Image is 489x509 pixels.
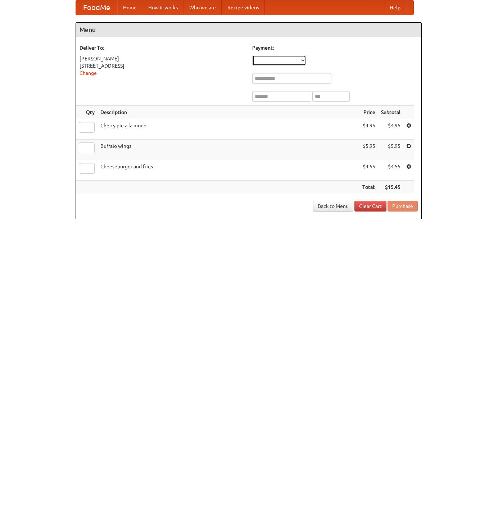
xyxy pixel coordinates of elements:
[98,140,359,160] td: Buffalo wings
[384,0,406,15] a: Help
[378,160,403,181] td: $4.55
[98,160,359,181] td: Cheeseburger and fries
[359,106,378,119] th: Price
[359,181,378,194] th: Total:
[80,44,245,51] h5: Deliver To:
[359,160,378,181] td: $4.55
[142,0,184,15] a: How it works
[80,55,245,62] div: [PERSON_NAME]
[378,106,403,119] th: Subtotal
[76,106,98,119] th: Qty
[184,0,222,15] a: Who we are
[98,119,359,140] td: Cherry pie a la mode
[378,140,403,160] td: $5.95
[388,201,418,212] button: Purchase
[76,23,421,37] h4: Menu
[98,106,359,119] th: Description
[378,181,403,194] th: $15.45
[313,201,353,212] a: Back to Menu
[222,0,265,15] a: Recipe videos
[117,0,142,15] a: Home
[80,62,245,69] div: [STREET_ADDRESS]
[80,70,97,76] a: Change
[354,201,386,212] a: Clear Cart
[76,0,117,15] a: FoodMe
[359,119,378,140] td: $4.95
[359,140,378,160] td: $5.95
[252,44,418,51] h5: Payment:
[378,119,403,140] td: $4.95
